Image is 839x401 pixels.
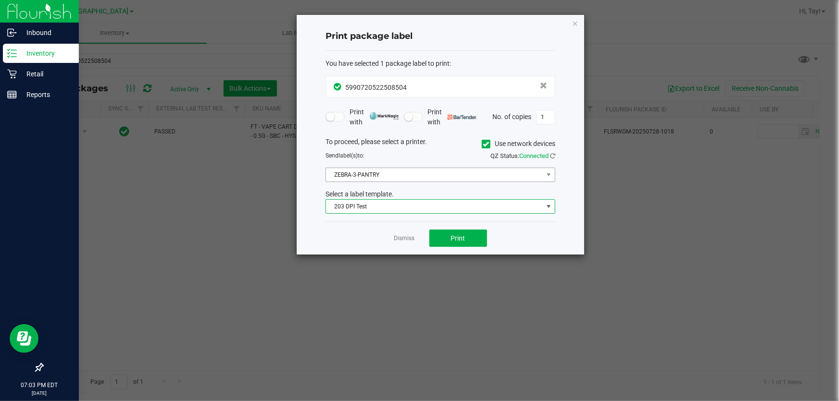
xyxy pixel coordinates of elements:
[350,107,399,127] span: Print with
[519,152,549,159] span: Connected
[427,107,477,127] span: Print with
[10,324,38,353] iframe: Resource center
[448,115,477,120] img: bartender.png
[7,69,17,79] inline-svg: Retail
[429,230,487,247] button: Print
[326,30,555,43] h4: Print package label
[326,60,450,67] span: You have selected 1 package label to print
[17,68,75,80] p: Retail
[326,168,543,182] span: ZEBRA-3-PANTRY
[334,82,343,92] span: In Sync
[7,49,17,58] inline-svg: Inventory
[318,189,563,199] div: Select a label template.
[492,112,531,120] span: No. of copies
[326,59,555,69] div: :
[326,200,543,213] span: 203 DPI Test
[7,28,17,37] inline-svg: Inbound
[4,389,75,397] p: [DATE]
[7,90,17,99] inline-svg: Reports
[490,152,555,159] span: QZ Status:
[17,48,75,59] p: Inventory
[370,112,399,120] img: mark_magic_cybra.png
[345,84,407,91] span: 5990720522508504
[451,234,465,242] span: Print
[17,89,75,100] p: Reports
[482,139,555,149] label: Use network devices
[338,152,358,159] span: label(s)
[17,27,75,38] p: Inbound
[326,152,364,159] span: Send to:
[318,137,563,151] div: To proceed, please select a printer.
[394,234,415,243] a: Dismiss
[4,381,75,389] p: 07:03 PM EDT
